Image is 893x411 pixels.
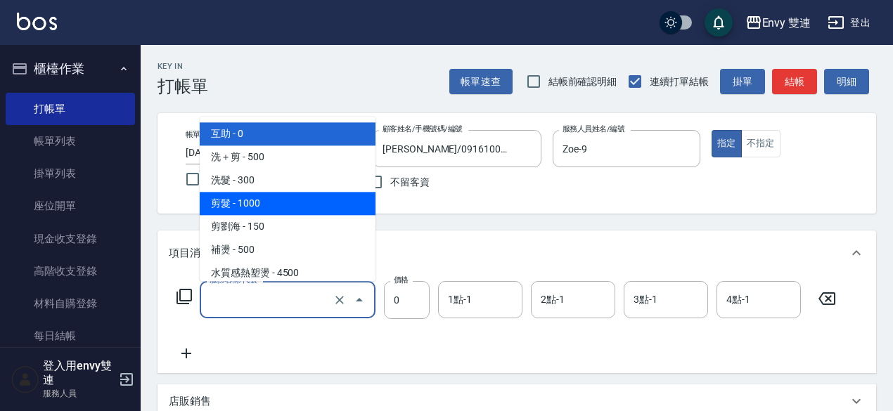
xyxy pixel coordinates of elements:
a: 材料自購登錄 [6,287,135,320]
span: 不留客資 [390,175,430,190]
span: 洗髮 - 300 [200,169,375,192]
span: 水質感熱塑燙 - 4500 [200,261,375,285]
button: 登出 [822,10,876,36]
a: 每日結帳 [6,320,135,352]
button: 帳單速查 [449,69,513,95]
span: 剪髮 - 1000 [200,192,375,215]
img: Logo [17,13,57,30]
p: 服務人員 [43,387,115,400]
input: YYYY/MM/DD hh:mm [186,141,302,164]
button: 櫃檯作業 [6,51,135,87]
h3: 打帳單 [158,77,208,96]
span: 互助 - 0 [200,122,375,145]
a: 打帳單 [6,93,135,125]
a: 帳單列表 [6,125,135,157]
label: 服務人員姓名/編號 [563,124,624,134]
p: 店販銷售 [169,394,211,409]
button: 掛單 [720,69,765,95]
div: Envy 雙連 [762,14,811,32]
a: 高階收支登錄 [6,255,135,287]
label: 帳單日期 [186,129,215,140]
span: 補燙 - 500 [200,238,375,261]
span: 洗＋剪 - 500 [200,145,375,169]
span: 結帳前確認明細 [548,74,617,89]
button: Close [348,289,371,311]
label: 顧客姓名/手機號碼/編號 [383,124,463,134]
div: 項目消費 [158,230,876,275]
a: 掛單列表 [6,157,135,190]
button: 結帳 [772,69,817,95]
button: Envy 雙連 [740,8,817,37]
img: Person [11,365,39,393]
h2: Key In [158,62,208,71]
label: 價格 [394,275,409,285]
span: 剪劉海 - 150 [200,215,375,238]
p: 項目消費 [169,246,211,261]
button: 指定 [712,130,742,157]
a: 現金收支登錄 [6,223,135,255]
button: Clear [330,290,349,310]
h5: 登入用envy雙連 [43,359,115,387]
button: 明細 [824,69,869,95]
button: save [705,8,733,37]
button: 不指定 [741,130,780,157]
span: 連續打單結帳 [650,74,709,89]
a: 座位開單 [6,190,135,222]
